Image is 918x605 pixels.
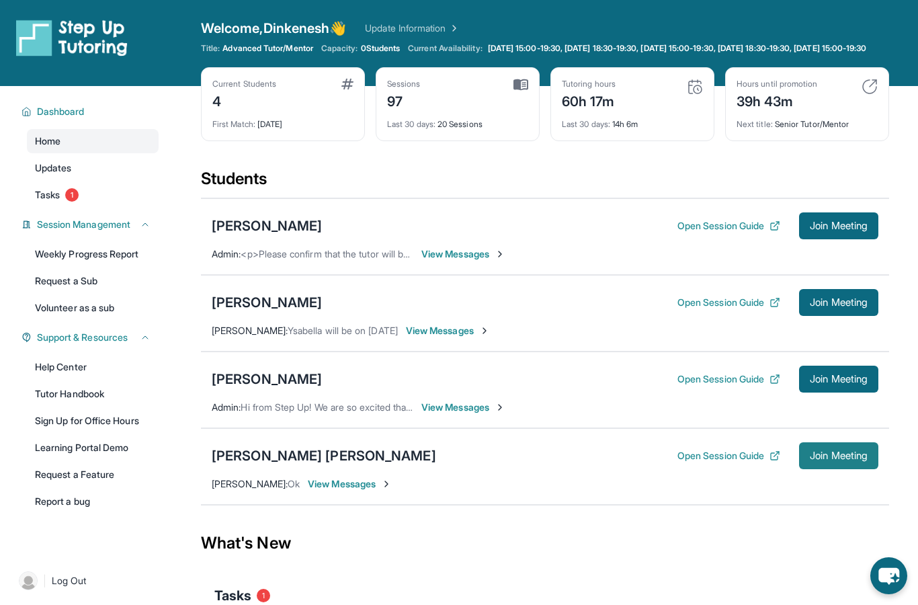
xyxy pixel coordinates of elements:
div: [PERSON_NAME] [212,216,322,235]
span: Dashboard [37,105,85,118]
a: Tutor Handbook [27,382,159,406]
div: [PERSON_NAME] [PERSON_NAME] [212,446,436,465]
img: Chevron-Right [381,479,392,489]
span: Last 30 days : [562,119,610,129]
span: First Match : [212,119,255,129]
button: Support & Resources [32,331,151,344]
span: Title: [201,43,220,54]
img: user-img [19,571,38,590]
div: 60h 17m [562,89,616,111]
div: Senior Tutor/Mentor [737,111,878,130]
img: Chevron-Right [479,325,490,336]
div: Sessions [387,79,421,89]
span: Next title : [737,119,773,129]
a: Updates [27,156,159,180]
span: Log Out [52,574,87,588]
button: Session Management [32,218,151,231]
button: Join Meeting [799,289,878,316]
a: Request a Sub [27,269,159,293]
div: [PERSON_NAME] [212,370,322,389]
span: Support & Resources [37,331,128,344]
span: Admin : [212,248,241,259]
span: Join Meeting [810,222,868,230]
span: 1 [65,188,79,202]
span: Welcome, Dinkenesh 👋 [201,19,346,38]
button: Join Meeting [799,442,878,469]
a: Help Center [27,355,159,379]
span: | [43,573,46,589]
img: Chevron-Right [495,402,505,413]
img: card [513,79,528,91]
div: Tutoring hours [562,79,616,89]
a: Tasks1 [27,183,159,207]
img: logo [16,19,128,56]
span: <p>Please confirm that the tutor will be able to attend your first assigned meeting time before j... [241,248,726,259]
span: Tasks [214,586,251,605]
img: card [687,79,703,95]
span: Join Meeting [810,452,868,460]
div: 97 [387,89,421,111]
button: Open Session Guide [677,219,780,233]
button: Open Session Guide [677,449,780,462]
div: Hours until promotion [737,79,817,89]
div: What's New [201,514,889,573]
a: Sign Up for Office Hours [27,409,159,433]
span: Ok [288,478,300,489]
span: Session Management [37,218,130,231]
button: Open Session Guide [677,296,780,309]
a: Update Information [365,22,459,35]
a: Weekly Progress Report [27,242,159,266]
a: Request a Feature [27,462,159,487]
span: Admin : [212,401,241,413]
span: Join Meeting [810,298,868,307]
span: Last 30 days : [387,119,435,129]
span: Join Meeting [810,375,868,383]
span: Tasks [35,188,60,202]
button: Join Meeting [799,212,878,239]
button: Dashboard [32,105,151,118]
img: card [862,79,878,95]
span: Ysabella will be on [DATE] [288,325,398,336]
span: View Messages [421,247,505,261]
div: 14h 6m [562,111,703,130]
a: Volunteer as a sub [27,296,159,320]
span: View Messages [406,324,490,337]
a: [DATE] 15:00-19:30, [DATE] 18:30-19:30, [DATE] 15:00-19:30, [DATE] 18:30-19:30, [DATE] 15:00-19:30 [485,43,870,54]
span: [PERSON_NAME] : [212,325,288,336]
span: [PERSON_NAME] : [212,478,288,489]
span: View Messages [421,401,505,414]
div: 39h 43m [737,89,817,111]
a: |Log Out [13,566,159,596]
span: Current Availability: [408,43,482,54]
div: [PERSON_NAME] [212,293,322,312]
div: 20 Sessions [387,111,528,130]
span: Advanced Tutor/Mentor [222,43,312,54]
span: 0 Students [361,43,401,54]
span: Home [35,134,60,148]
span: Capacity: [321,43,358,54]
a: Learning Portal Demo [27,436,159,460]
div: 4 [212,89,276,111]
a: Report a bug [27,489,159,514]
span: 1 [257,589,270,602]
div: [DATE] [212,111,353,130]
span: Updates [35,161,72,175]
span: [DATE] 15:00-19:30, [DATE] 18:30-19:30, [DATE] 15:00-19:30, [DATE] 18:30-19:30, [DATE] 15:00-19:30 [488,43,867,54]
div: Current Students [212,79,276,89]
a: Home [27,129,159,153]
div: Students [201,168,889,198]
button: Join Meeting [799,366,878,393]
img: Chevron Right [446,22,460,35]
button: Open Session Guide [677,372,780,386]
img: Chevron-Right [495,249,505,259]
button: chat-button [870,557,907,594]
span: View Messages [308,477,392,491]
img: card [341,79,353,89]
